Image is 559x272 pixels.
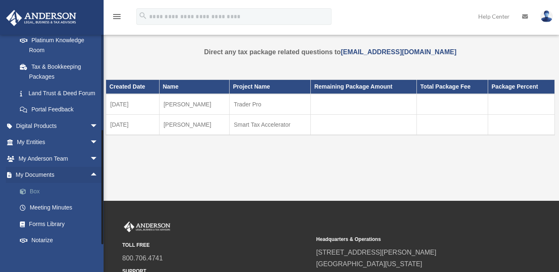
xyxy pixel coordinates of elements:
a: My Documentsarrow_drop_up [6,167,111,183]
td: Trader Pro [230,94,311,115]
td: [PERSON_NAME] [159,115,229,135]
td: [DATE] [106,115,160,135]
th: Created Date [106,80,160,94]
a: Meeting Minutes [12,200,111,216]
small: Headquarters & Operations [316,235,504,244]
a: Portal Feedback [12,101,111,118]
a: Platinum Knowledge Room [12,32,111,58]
i: menu [112,12,122,22]
a: Notarize [12,232,111,249]
a: Box [12,183,111,200]
td: [DATE] [106,94,160,115]
a: My Anderson Teamarrow_drop_down [6,150,111,167]
a: [STREET_ADDRESS][PERSON_NAME] [316,249,436,256]
i: search [138,11,148,20]
td: [PERSON_NAME] [159,94,229,115]
th: Project Name [230,80,311,94]
th: Total Package Fee [417,80,488,94]
a: Tax & Bookkeeping Packages [12,58,106,85]
span: arrow_drop_down [90,150,106,167]
a: Land Trust & Deed Forum [12,85,111,101]
span: arrow_drop_down [90,134,106,151]
a: menu [112,14,122,22]
th: Remaining Package Amount [311,80,417,94]
strong: Direct any tax package related questions to [204,48,457,55]
small: TOLL FREE [122,241,310,250]
th: Name [159,80,229,94]
img: User Pic [540,10,553,22]
a: [EMAIL_ADDRESS][DOMAIN_NAME] [341,48,456,55]
td: Smart Tax Accelerator [230,115,311,135]
a: 800.706.4741 [122,255,163,262]
th: Package Percent [488,80,555,94]
img: Anderson Advisors Platinum Portal [122,221,172,232]
a: Digital Productsarrow_drop_down [6,118,111,134]
span: arrow_drop_down [90,118,106,135]
img: Anderson Advisors Platinum Portal [4,10,79,26]
a: [GEOGRAPHIC_DATA][US_STATE] [316,260,422,267]
a: Forms Library [12,216,111,232]
a: My Entitiesarrow_drop_down [6,134,111,151]
span: arrow_drop_up [90,167,106,184]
